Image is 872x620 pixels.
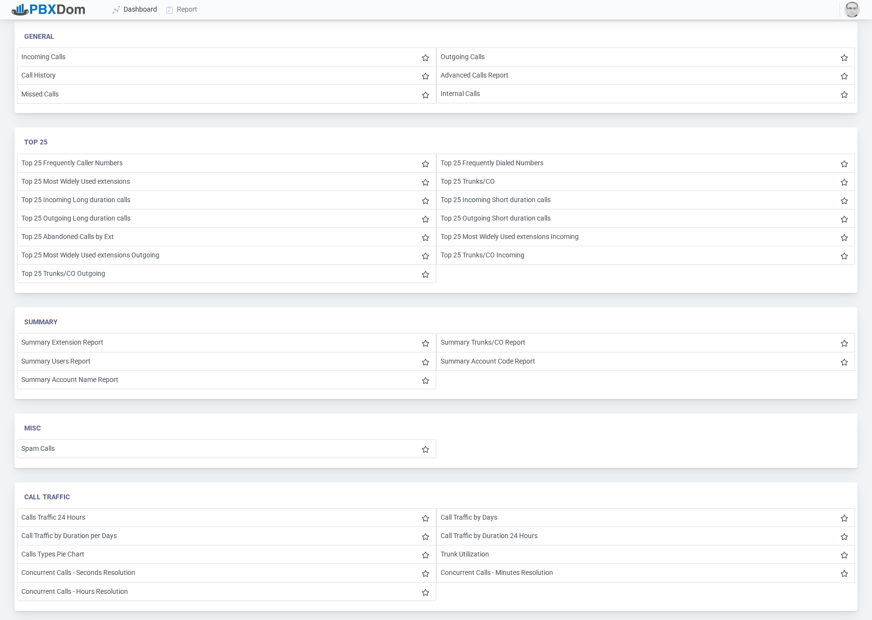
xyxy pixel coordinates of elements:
[17,191,436,209] li: Top 25 Incoming Long duration calls
[17,333,436,352] li: Summary Extension Report
[436,545,856,564] li: Trunk Utilization
[109,0,162,18] a: Dashboard
[436,172,856,191] li: Top 25 Trunks/CO
[17,370,436,389] li: Summary Account Name Report
[844,2,860,17] img: 59815a3c8890a36c254578057cc7be37
[17,264,436,283] li: Top 25 Trunks/CO Outgoing
[436,191,856,209] li: Top 25 Incoming Short duration calls
[436,84,856,103] li: Internal Calls
[17,172,436,191] li: Top 25 Most Widely Used extensions
[17,209,436,228] li: Top 25 Outgoing Long duration calls
[162,0,202,18] a: Report
[436,333,856,352] li: Summary Trunks/CO Report
[17,563,436,582] li: Concurrent Calls - Seconds Resolution
[24,423,848,433] div: Misc
[436,563,856,582] li: Concurrent Calls - Minutes Resolution
[436,227,856,246] li: Top 25 Most Widely Used extensions Incoming
[436,246,856,265] li: Top 25 Trunks/CO Incoming
[17,84,436,104] li: Missed Calls
[436,209,856,228] li: Top 25 Outgoing Short duration calls
[436,352,856,371] li: Summary Account Code Report
[17,227,436,246] li: Top 25 Abandoned Calls by Ext
[24,317,848,327] div: Summary
[17,545,436,564] li: Calls Types Pie Chart
[24,32,848,42] div: General
[17,526,436,545] li: Call Traffic by Duration per Days
[17,582,436,601] li: Concurrent Calls - Hours Resolution
[436,66,856,85] li: Advanced Calls Report
[17,439,436,458] li: Spam Calls
[17,66,436,85] li: Call History
[436,508,856,527] li: Call Traffic by Days
[436,154,856,173] li: Top 25 Frequently Dialed Numbers
[17,352,436,371] li: Summary Users Report
[24,137,848,147] div: Top 25
[436,48,856,66] li: Outgoing Calls
[17,48,436,66] li: Incoming Calls
[17,246,436,265] li: Top 25 Most Widely Used extensions Outgoing
[17,154,436,173] li: Top 25 Frequently Caller Numbers
[436,526,856,545] li: Call Traffic by Duration 24 Hours
[17,508,436,527] li: Calls Traffic 24 Hours
[24,492,848,502] div: Call Traffic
